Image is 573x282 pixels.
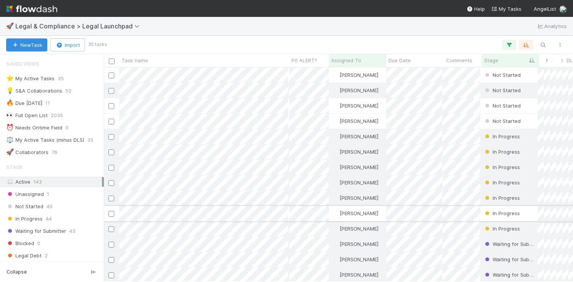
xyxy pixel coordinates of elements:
[332,194,378,202] div: [PERSON_NAME]
[483,179,520,186] span: In Progress
[332,225,378,232] div: [PERSON_NAME]
[483,225,520,232] div: In Progress
[332,72,338,78] img: avatar_0b1dbcb8-f701-47e0-85bc-d79ccc0efe6c.png
[483,103,521,109] span: Not Started
[483,241,543,247] span: Waiting for Submitter
[332,240,378,248] div: [PERSON_NAME]
[340,118,378,124] span: [PERSON_NAME]
[483,272,543,278] span: Waiting for Submitter
[6,149,14,155] span: 🚀
[483,102,521,109] div: Not Started
[332,71,378,79] div: [PERSON_NAME]
[6,135,84,145] div: My Active Tasks (minus DLS)
[6,214,43,224] span: In Progress
[340,210,378,216] span: [PERSON_NAME]
[47,202,53,211] span: 49
[483,118,521,124] span: Not Started
[332,241,338,247] img: avatar_0b1dbcb8-f701-47e0-85bc-d79ccc0efe6c.png
[108,226,114,232] input: Toggle Row Selected
[483,87,521,93] span: Not Started
[6,112,14,118] span: 👀
[6,100,14,106] span: 🔥
[340,179,378,186] span: [PERSON_NAME]
[483,240,534,248] div: Waiting for Submitter
[483,86,521,94] div: Not Started
[6,75,14,81] span: ⭐
[484,56,498,64] span: Stage
[37,239,40,248] span: 0
[483,256,543,262] span: Waiting for Submitter
[340,272,378,278] span: [PERSON_NAME]
[108,119,114,124] input: Toggle Row Selected
[87,135,93,145] span: 35
[47,189,49,199] span: 1
[483,71,521,79] div: Not Started
[6,251,42,260] span: Legal Debt
[6,159,23,175] span: Stage
[45,251,48,260] span: 2
[6,239,34,248] span: Blocked
[108,88,114,94] input: Toggle Row Selected
[340,164,378,170] span: [PERSON_NAME]
[483,255,534,263] div: Waiting for Submitter
[340,149,378,155] span: [PERSON_NAME]
[534,6,556,12] span: AngelList
[483,117,521,125] div: Not Started
[332,179,338,186] img: avatar_0b1dbcb8-f701-47e0-85bc-d79ccc0efe6c.png
[491,6,521,12] span: My Tasks
[466,5,485,13] div: Help
[332,118,338,124] img: avatar_0b1dbcb8-f701-47e0-85bc-d79ccc0efe6c.png
[65,86,72,96] span: 52
[332,195,338,201] img: avatar_0b1dbcb8-f701-47e0-85bc-d79ccc0efe6c.png
[50,38,85,51] button: Import
[332,255,378,263] div: [PERSON_NAME]
[108,165,114,171] input: Toggle Row Selected
[6,56,39,71] span: Saved Views
[340,133,378,139] span: [PERSON_NAME]
[6,38,47,51] button: NewTask
[483,133,520,139] span: In Progress
[559,5,567,13] img: avatar_0b1dbcb8-f701-47e0-85bc-d79ccc0efe6c.png
[108,242,114,247] input: Toggle Row Selected
[6,87,14,94] span: 💡
[7,269,27,275] span: Collapse
[65,123,68,133] span: 0
[332,210,338,216] img: avatar_0b1dbcb8-f701-47e0-85bc-d79ccc0efe6c.png
[340,226,378,232] span: [PERSON_NAME]
[332,179,378,186] div: [PERSON_NAME]
[331,56,361,64] span: Assigned To
[340,256,378,262] span: [PERSON_NAME]
[332,103,338,109] img: avatar_0b1dbcb8-f701-47e0-85bc-d79ccc0efe6c.png
[332,148,378,156] div: [PERSON_NAME]
[33,179,42,185] span: 143
[340,103,378,109] span: [PERSON_NAME]
[388,56,411,64] span: Due Date
[108,134,114,140] input: Toggle Row Selected
[46,214,52,224] span: 44
[58,74,64,83] span: 35
[483,148,520,156] div: In Progress
[483,210,520,216] span: In Progress
[483,226,520,232] span: In Progress
[108,103,114,109] input: Toggle Row Selected
[108,257,114,263] input: Toggle Row Selected
[6,98,42,108] div: Due [DATE]
[340,72,378,78] span: [PERSON_NAME]
[332,149,338,155] img: avatar_0b1dbcb8-f701-47e0-85bc-d79ccc0efe6c.png
[332,117,378,125] div: [PERSON_NAME]
[45,98,50,108] span: 11
[491,5,521,13] a: My Tasks
[340,87,378,93] span: [PERSON_NAME]
[6,2,57,15] img: logo-inverted-e16ddd16eac7371096b0.svg
[332,272,338,278] img: avatar_0b1dbcb8-f701-47e0-85bc-d79ccc0efe6c.png
[6,124,14,131] span: ⏰
[6,86,62,96] div: S&A Collaborations
[108,73,114,78] input: Toggle Row Selected
[6,202,43,211] span: Not Started
[109,58,115,64] input: Toggle All Rows Selected
[122,56,148,64] span: Task name
[6,148,48,157] div: Collaborators
[332,163,378,171] div: [PERSON_NAME]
